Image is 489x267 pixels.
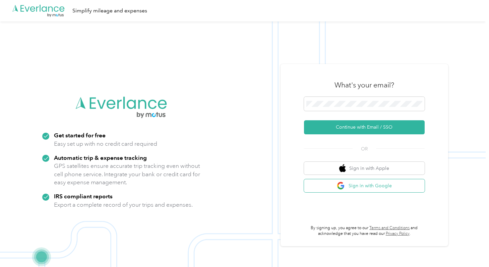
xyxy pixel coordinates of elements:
span: OR [353,145,376,152]
button: apple logoSign in with Apple [304,162,425,175]
a: Privacy Policy [386,231,410,236]
p: Easy set up with no credit card required [54,140,157,148]
div: Simplify mileage and expenses [72,7,147,15]
strong: IRS compliant reports [54,193,113,200]
img: google logo [337,182,345,190]
img: apple logo [339,164,346,173]
button: google logoSign in with Google [304,179,425,192]
strong: Get started for free [54,132,106,139]
strong: Automatic trip & expense tracking [54,154,147,161]
p: By signing up, you agree to our and acknowledge that you have read our . [304,225,425,237]
a: Terms and Conditions [369,225,410,230]
h3: What's your email? [334,80,394,90]
p: Export a complete record of your trips and expenses. [54,201,193,209]
p: GPS satellites ensure accurate trip tracking even without cell phone service. Integrate your bank... [54,162,200,187]
button: Continue with Email / SSO [304,120,425,134]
